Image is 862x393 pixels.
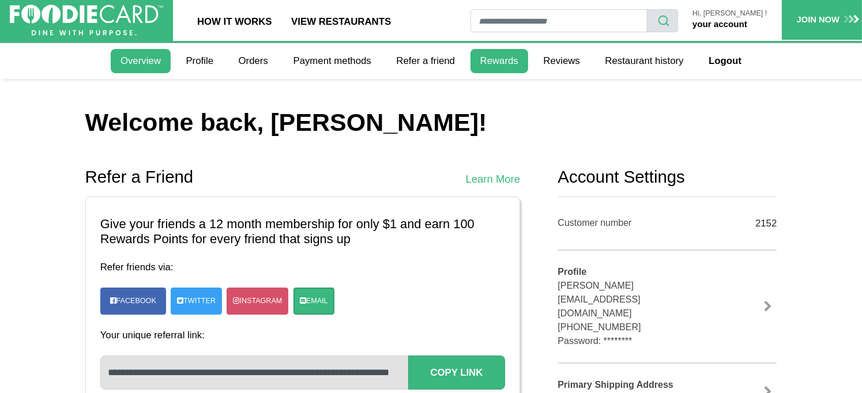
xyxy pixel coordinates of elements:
b: Profile [558,267,587,277]
span: Twitter [183,296,216,307]
h3: Give your friends a 12 month membership for only $1 and earn 100 Rewards Points for every friend ... [100,217,505,247]
img: FoodieCard; Eat, Drink, Save, Donate [10,5,163,36]
a: your account [692,19,747,29]
a: Facebook [105,290,161,312]
a: Restaurant history [596,49,694,73]
input: restaurant search [470,9,647,32]
h4: Refer friends via: [100,262,505,273]
a: Logout [699,49,751,73]
span: Email [306,296,328,307]
h1: Welcome back, [PERSON_NAME]! [85,108,777,138]
h2: Refer a Friend [85,167,194,187]
a: Twitter [171,288,222,315]
div: Customer number [558,216,714,230]
div: 2152 [731,212,777,235]
a: Instagram [227,288,288,315]
b: Primary Shipping Address [558,380,673,390]
button: Copy Link [408,356,505,390]
a: Payment methods [284,49,381,73]
div: [PERSON_NAME] [EMAIL_ADDRESS][DOMAIN_NAME] [PHONE_NUMBER] Password: ******** [558,265,714,348]
p: Hi, [PERSON_NAME] ! [692,10,767,18]
a: Rewards [470,49,528,73]
a: Overview [111,49,171,73]
span: Instagram [239,296,282,307]
a: Profile [176,49,223,73]
a: Learn More [466,171,520,187]
a: Reviews [534,49,590,73]
button: search [647,9,678,32]
a: Email [293,288,334,315]
h2: Account Settings [558,167,777,187]
h4: Your unique referral link: [100,330,505,341]
span: Facebook [116,297,156,305]
a: Refer a friend [387,49,465,73]
a: Orders [229,49,278,73]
